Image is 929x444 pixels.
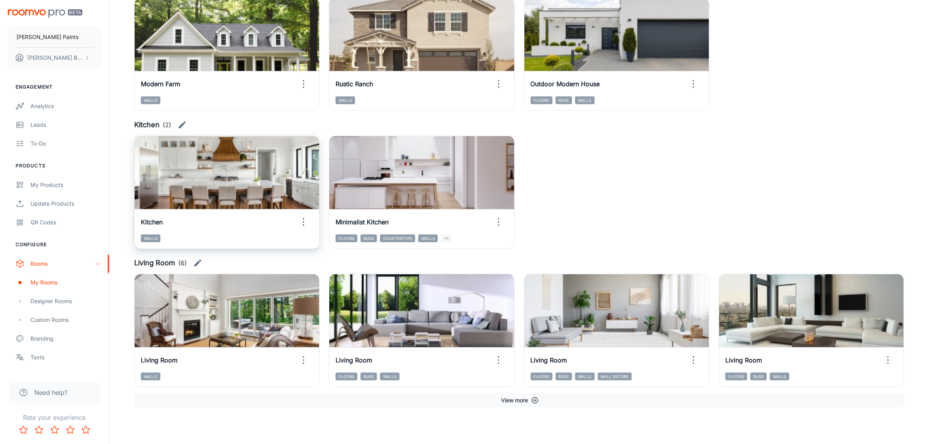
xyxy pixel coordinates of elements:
div: My Rooms [30,278,101,287]
div: Designer Rooms [30,297,101,305]
p: Rate your experience [6,413,103,422]
span: Floors [531,373,552,380]
h6: Living Room [725,355,762,365]
span: Walls [380,373,400,380]
h6: Rustic Ranch [336,79,373,89]
span: Rugs [556,373,572,380]
div: QR Codes [30,218,101,227]
span: Rugs [556,96,572,104]
img: Roomvo PRO Beta [8,9,82,18]
button: [PERSON_NAME] Broglia [8,48,101,68]
div: Texts [30,353,101,362]
div: To-do [30,139,101,148]
h6: Living Room [141,355,178,365]
p: (6) [178,258,187,268]
div: Analytics [30,102,101,110]
span: Walls [575,373,595,380]
p: [PERSON_NAME] Paints [16,33,78,41]
p: [PERSON_NAME] Broglia [27,53,82,62]
h6: Living Room [134,258,175,268]
h6: Outdoor Modern House [531,79,600,89]
span: Walls [336,96,355,104]
span: +1 [441,234,451,242]
div: My Products [30,181,101,189]
span: Need help? [34,388,67,397]
button: Rate 3 star [47,422,62,438]
span: Walls [770,373,789,380]
button: Rate 4 star [62,422,78,438]
h6: Kitchen [134,119,160,130]
span: Walls [575,96,595,104]
h6: Living Room [336,355,372,365]
div: Rooms [30,259,95,268]
h6: Minimalist Kitchen [336,217,389,227]
span: Walls [418,234,438,242]
span: Walls [141,373,160,380]
span: Floors [336,373,357,380]
span: Floors [531,96,552,104]
h6: Kitchen [141,217,163,227]
span: Countertops [380,234,415,242]
span: Rugs [750,373,767,380]
span: Walls [141,234,160,242]
span: Rugs [361,234,377,242]
button: Rate 1 star [16,422,31,438]
button: [PERSON_NAME] Paints [8,27,101,47]
div: Update Products [30,199,101,208]
div: Leads [30,121,101,129]
div: Custom Rooms [30,316,101,324]
span: Wall Decors [598,373,632,380]
h6: Modern Farm [141,79,180,89]
h6: Living Room [531,355,567,365]
button: Rate 5 star [78,422,94,438]
button: View more [134,393,904,407]
span: Floors [336,234,357,242]
div: Branding [30,334,101,343]
p: (2) [163,120,171,130]
span: Walls [141,96,160,104]
button: Rate 2 star [31,422,47,438]
span: Rugs [361,373,377,380]
span: Floors [725,373,747,380]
